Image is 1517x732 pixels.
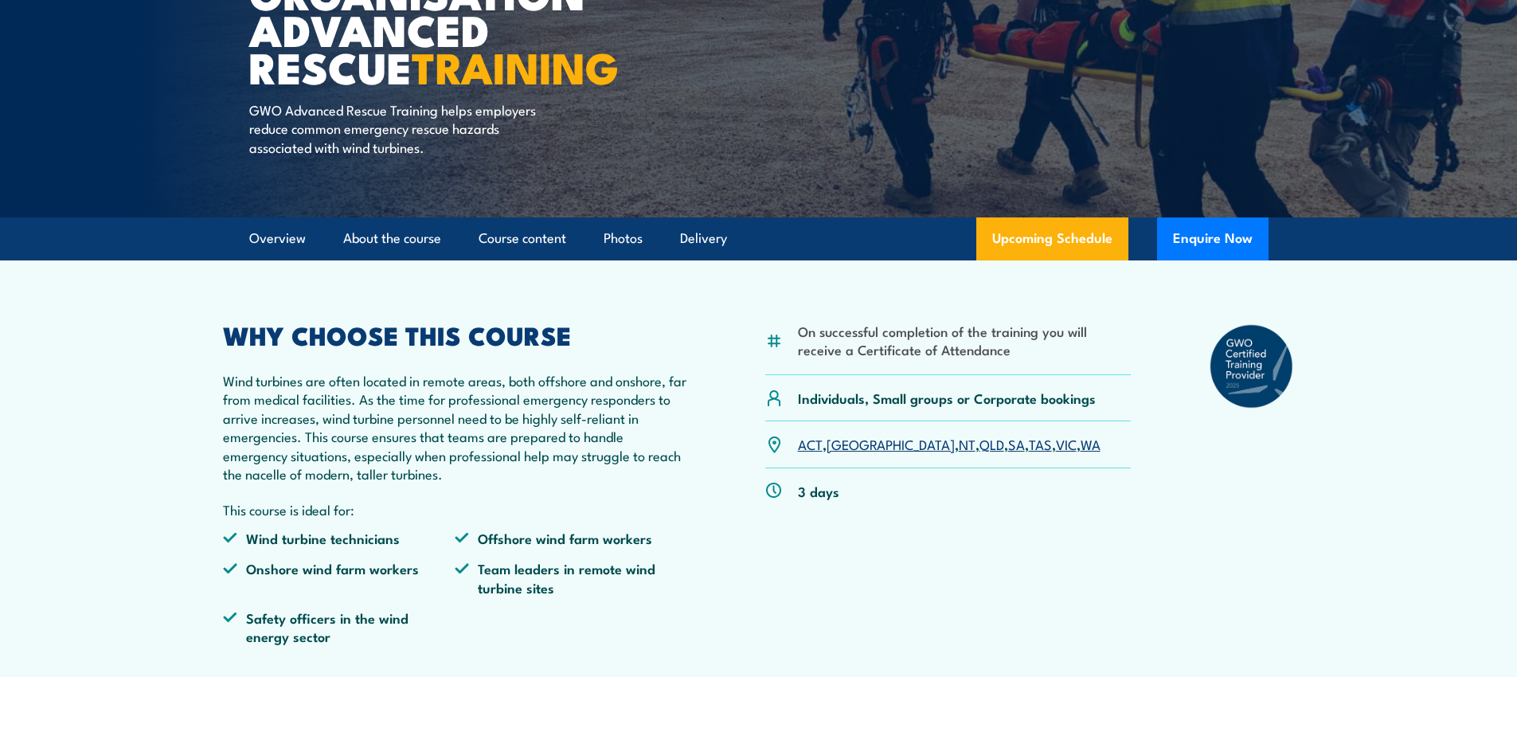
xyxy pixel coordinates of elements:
p: , , , , , , , [798,435,1101,453]
a: [GEOGRAPHIC_DATA] [827,434,955,453]
a: QLD [979,434,1004,453]
li: Onshore wind farm workers [223,559,455,597]
a: NT [959,434,975,453]
p: GWO Advanced Rescue Training helps employers reduce common emergency rescue hazards associated wi... [249,100,540,156]
strong: TRAINING [412,33,619,99]
img: GWO_badge_2025-a [1209,323,1295,409]
a: Photos [604,217,643,260]
p: This course is ideal for: [223,500,688,519]
h2: WHY CHOOSE THIS COURSE [223,323,688,346]
a: WA [1081,434,1101,453]
li: On successful completion of the training you will receive a Certificate of Attendance [798,322,1132,359]
a: TAS [1029,434,1052,453]
li: Safety officers in the wind energy sector [223,609,455,646]
a: Course content [479,217,566,260]
a: SA [1008,434,1025,453]
p: Individuals, Small groups or Corporate bookings [798,389,1096,407]
a: About the course [343,217,441,260]
a: Delivery [680,217,727,260]
a: ACT [798,434,823,453]
a: Upcoming Schedule [976,217,1128,260]
li: Offshore wind farm workers [455,529,687,547]
a: VIC [1056,434,1077,453]
button: Enquire Now [1157,217,1269,260]
a: Overview [249,217,306,260]
p: 3 days [798,482,839,500]
p: Wind turbines are often located in remote areas, both offshore and onshore, far from medical faci... [223,371,688,483]
li: Team leaders in remote wind turbine sites [455,559,687,597]
li: Wind turbine technicians [223,529,455,547]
